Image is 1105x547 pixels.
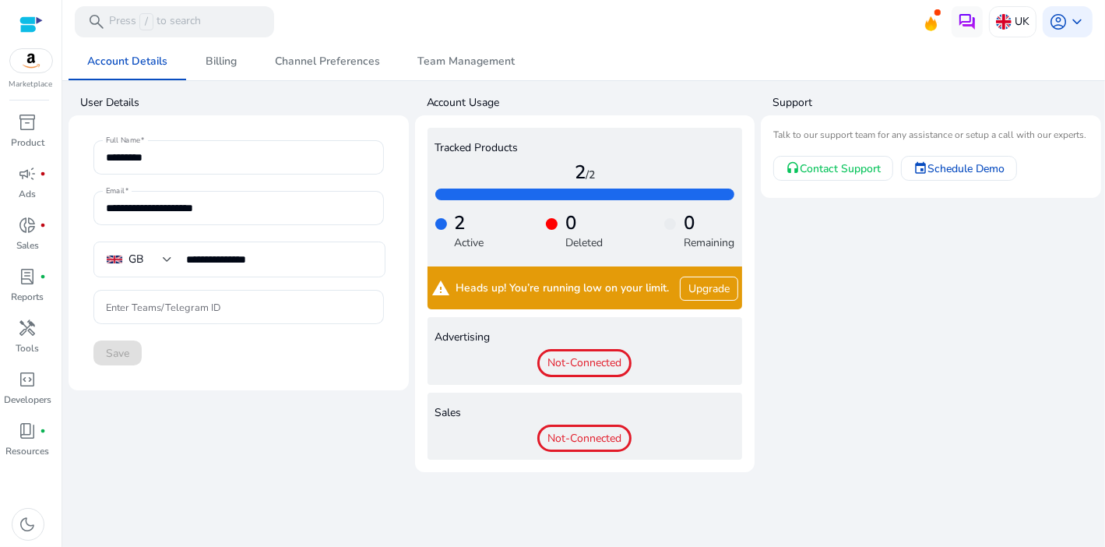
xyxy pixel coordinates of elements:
[106,136,140,146] mat-label: Full Name
[275,56,380,67] span: Channel Preferences
[800,161,881,177] span: Contact Support
[435,161,735,184] h4: 2
[435,407,735,420] h4: Sales
[773,128,1089,143] mat-card-subtitle: Talk to our support team for any assistance or setup a call with our experts.
[772,95,1101,111] h4: Support
[455,212,484,235] h4: 2
[139,13,153,30] span: /
[4,393,51,407] p: Developers
[128,251,143,268] div: GB
[6,444,50,458] p: Resources
[537,349,632,377] span: Not-Connected
[19,515,37,534] span: dark_mode
[537,425,632,453] span: Not-Connected
[773,156,893,181] a: Contact Support
[12,290,44,304] p: Reports
[927,161,1005,177] span: Schedule Demo
[16,341,40,355] p: Tools
[19,187,37,201] p: Ads
[206,56,237,67] span: Billing
[40,171,47,177] span: fiber_manual_record
[19,267,37,286] span: lab_profile
[427,95,755,111] h4: Account Usage
[87,12,106,31] span: search
[1015,8,1029,35] p: UK
[684,212,734,235] h4: 0
[435,331,735,344] h4: Advertising
[16,238,39,252] p: Sales
[417,56,515,67] span: Team Management
[40,428,47,434] span: fiber_manual_record
[455,235,484,251] p: Active
[40,273,47,280] span: fiber_manual_record
[1068,12,1086,31] span: keyboard_arrow_down
[19,370,37,389] span: code_blocks
[435,142,735,155] h4: Tracked Products
[1049,12,1068,31] span: account_circle
[10,49,52,72] img: amazon.svg
[684,235,734,251] p: Remaining
[786,161,800,175] mat-icon: headset
[431,276,450,301] mat-icon: warning
[565,212,603,235] h4: 0
[913,161,927,175] mat-icon: event
[87,56,167,67] span: Account Details
[19,319,37,337] span: handyman
[586,168,595,182] span: /2
[19,216,37,235] span: donut_small
[19,113,37,132] span: inventory_2
[456,282,670,295] span: Heads up! You’re running low on your limit.
[19,422,37,440] span: book_4
[109,13,201,30] p: Press to search
[996,14,1012,30] img: uk.svg
[40,222,47,228] span: fiber_manual_record
[680,277,738,301] a: Upgrade
[80,95,409,111] h4: User Details
[106,186,125,197] mat-label: Email
[11,136,44,150] p: Product
[565,235,603,251] p: Deleted
[19,164,37,183] span: campaign
[9,79,53,90] p: Marketplace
